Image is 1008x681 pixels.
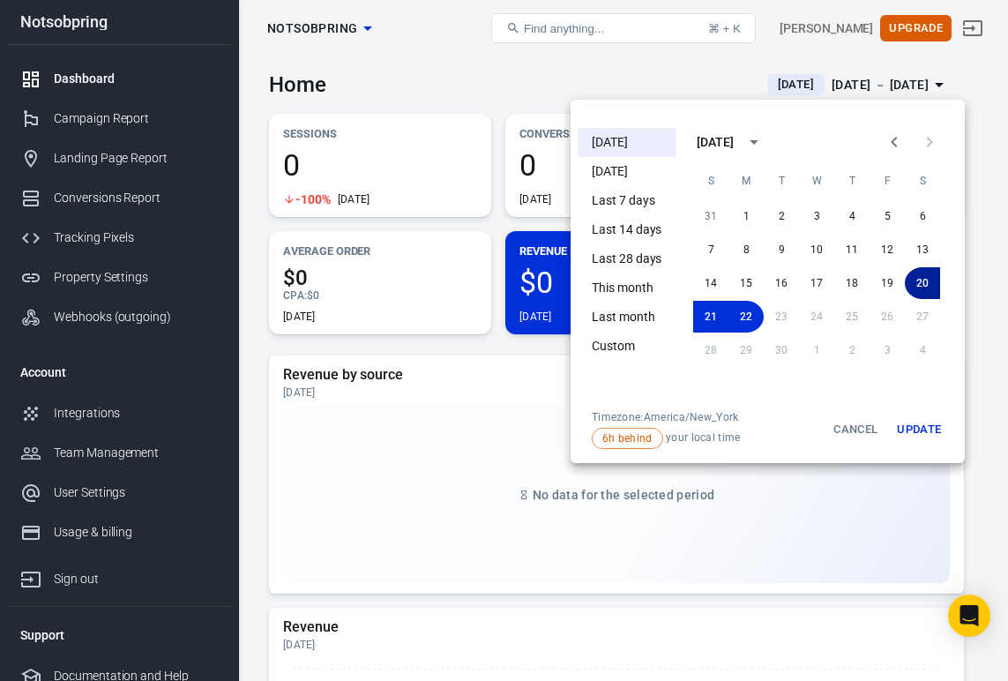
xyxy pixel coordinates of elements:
span: Thursday [836,163,868,198]
button: 8 [728,234,764,266]
span: Tuesday [765,163,797,198]
button: 14 [693,267,728,299]
li: [DATE] [578,128,676,157]
button: 7 [693,234,728,266]
span: 6h behind [596,430,659,446]
button: 19 [870,267,905,299]
div: Timezone: America/New_York [592,410,741,424]
button: 11 [834,234,870,266]
button: Previous month [877,124,912,160]
button: 12 [870,234,905,266]
li: Last month [578,303,676,332]
span: Sunday [695,163,727,198]
li: Last 28 days [578,244,676,273]
button: 6 [905,200,940,232]
li: Custom [578,332,676,361]
li: This month [578,273,676,303]
button: 5 [870,200,905,232]
button: 31 [693,200,728,232]
button: 17 [799,267,834,299]
div: [DATE] [697,133,734,152]
button: 9 [764,234,799,266]
span: Saturday [907,163,938,198]
button: 20 [905,267,940,299]
button: 22 [728,301,764,333]
li: [DATE] [578,157,676,186]
div: Open Intercom Messenger [948,595,990,637]
button: 15 [728,267,764,299]
button: 10 [799,234,834,266]
span: Friday [871,163,903,198]
button: 4 [834,200,870,232]
button: 21 [693,301,728,333]
span: your local time [592,428,741,449]
button: Update [891,410,947,449]
li: Last 7 days [578,186,676,215]
span: Monday [730,163,762,198]
button: Cancel [827,410,884,449]
button: calendar view is open, switch to year view [739,127,769,157]
button: 2 [764,200,799,232]
button: 13 [905,234,940,266]
button: 18 [834,267,870,299]
button: 1 [728,200,764,232]
button: 16 [764,267,799,299]
li: Last 14 days [578,215,676,244]
button: 3 [799,200,834,232]
span: Wednesday [801,163,833,198]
